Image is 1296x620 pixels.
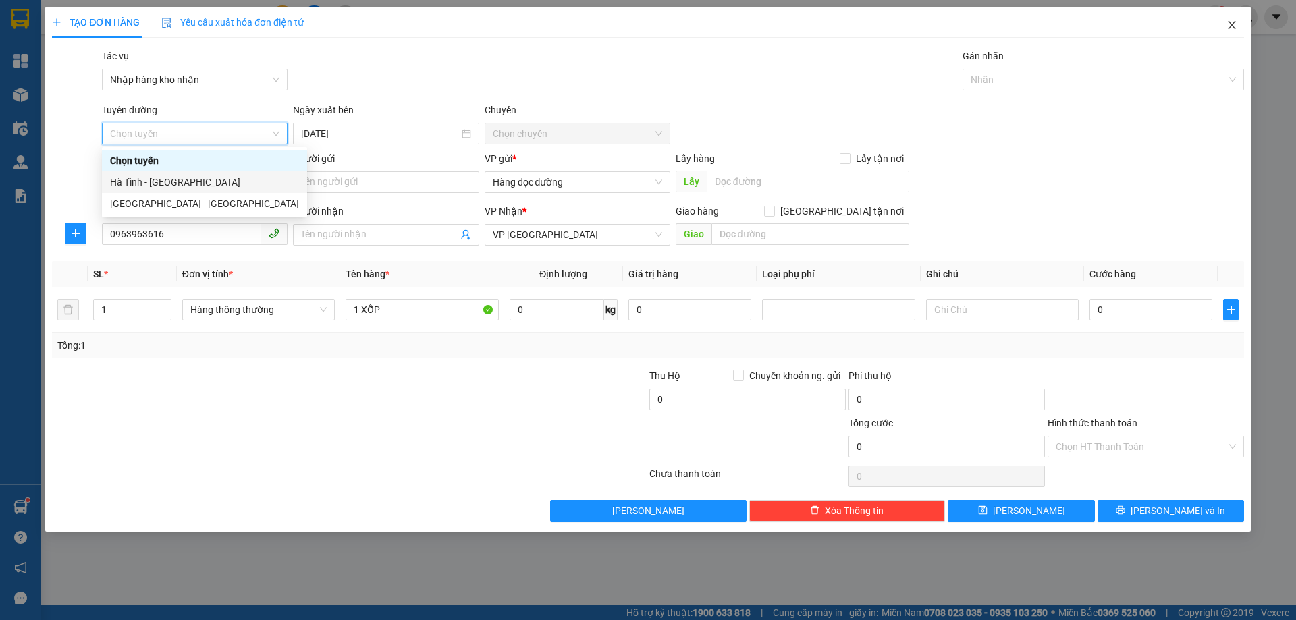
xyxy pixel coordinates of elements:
[628,269,678,279] span: Giá trị hàng
[182,269,233,279] span: Đơn vị tính
[993,503,1065,518] span: [PERSON_NAME]
[190,300,327,320] span: Hàng thông thường
[757,261,920,287] th: Loại phụ phí
[825,503,884,518] span: Xóa Thông tin
[749,500,946,522] button: deleteXóa Thông tin
[1098,500,1244,522] button: printer[PERSON_NAME] và In
[539,269,587,279] span: Định lượng
[102,103,288,123] div: Tuyến đường
[810,505,819,516] span: delete
[711,223,909,245] input: Dọc đường
[1224,304,1237,315] span: plus
[110,153,299,168] div: Chọn tuyến
[346,269,389,279] span: Tên hàng
[57,299,79,320] button: delete
[293,204,479,219] div: Người nhận
[848,418,893,428] span: Tổng cước
[52,18,61,27] span: plus
[293,103,479,123] div: Ngày xuất bến
[460,229,471,240] span: user-add
[65,223,86,244] button: plus
[110,175,299,190] div: Hà Tĩnh - [GEOGRAPHIC_DATA]
[676,153,715,164] span: Lấy hàng
[948,500,1094,522] button: save[PERSON_NAME]
[93,269,104,279] span: SL
[102,193,307,215] div: Hà Nội - Hà Tĩnh
[744,368,846,383] span: Chuyển khoản ng. gửi
[850,151,909,166] span: Lấy tận nơi
[485,103,670,123] div: Chuyến
[110,123,279,144] span: Chọn tuyến
[1213,7,1251,45] button: Close
[978,505,988,516] span: save
[493,225,662,245] span: VP Hà Đông
[1089,269,1136,279] span: Cước hàng
[65,228,86,239] span: plus
[628,299,751,320] input: 0
[161,17,304,28] span: Yêu cầu xuất hóa đơn điện tử
[775,204,909,219] span: [GEOGRAPHIC_DATA] tận nơi
[269,228,279,239] span: phone
[676,171,707,192] span: Lấy
[110,196,299,211] div: [GEOGRAPHIC_DATA] - [GEOGRAPHIC_DATA]
[676,206,719,217] span: Giao hàng
[963,51,1004,61] label: Gán nhãn
[102,150,307,171] div: Chọn tuyến
[1223,299,1238,320] button: plus
[604,299,618,320] span: kg
[1048,418,1137,428] label: Hình thức thanh toán
[1116,505,1125,516] span: printer
[1226,20,1237,30] span: close
[161,18,172,28] img: icon
[926,299,1079,320] input: Ghi Chú
[493,123,662,144] span: Chọn chuyến
[848,368,1045,389] div: Phí thu hộ
[102,171,307,193] div: Hà Tĩnh - Hà Nội
[676,223,711,245] span: Giao
[649,370,680,381] span: Thu Hộ
[346,299,498,320] input: VD: Bàn, Ghế
[293,151,479,166] div: Người gửi
[550,500,747,522] button: [PERSON_NAME]
[493,172,662,192] span: Hàng dọc đường
[612,503,684,518] span: [PERSON_NAME]
[485,151,670,166] div: VP gửi
[110,69,279,90] span: Nhập hàng kho nhận
[485,206,522,217] span: VP Nhận
[921,261,1084,287] th: Ghi chú
[52,17,140,28] span: TẠO ĐƠN HÀNG
[707,171,909,192] input: Dọc đường
[1131,503,1225,518] span: [PERSON_NAME] và In
[102,51,129,61] label: Tác vụ
[57,338,500,353] div: Tổng: 1
[301,126,458,141] input: 12/10/2025
[648,466,847,490] div: Chưa thanh toán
